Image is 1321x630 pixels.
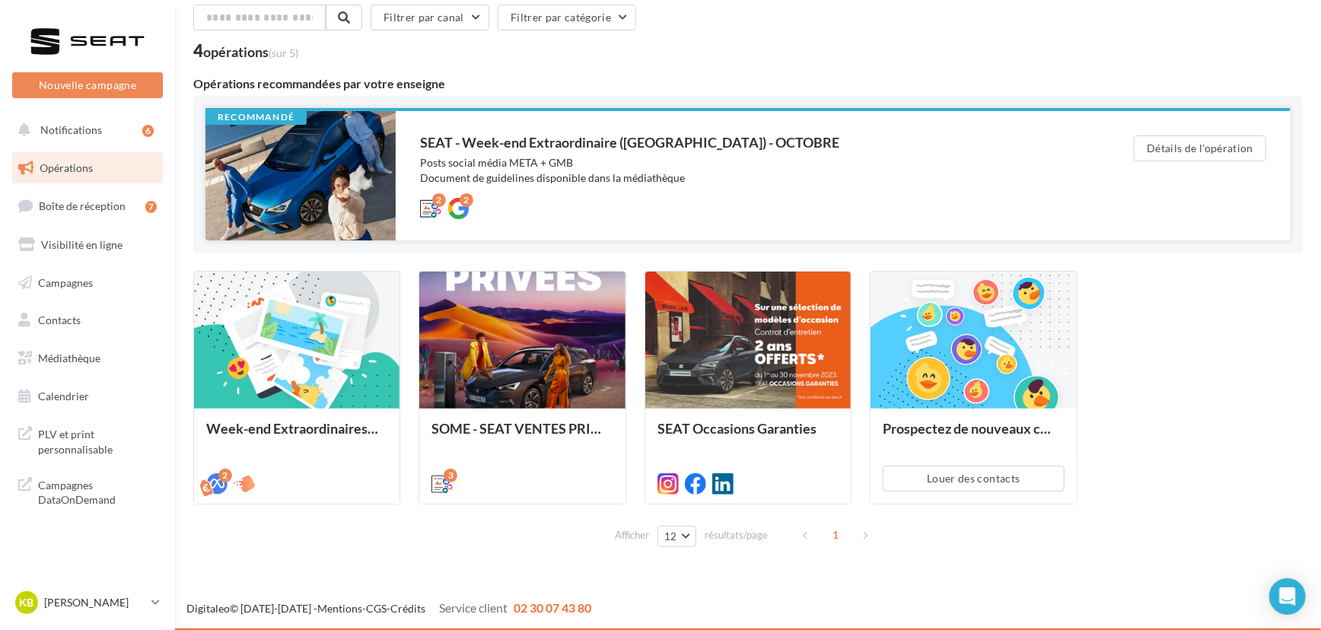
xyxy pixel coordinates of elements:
[498,5,636,30] button: Filtrer par catégorie
[44,595,145,610] p: [PERSON_NAME]
[9,267,166,299] a: Campagnes
[9,304,166,336] a: Contacts
[206,421,387,451] div: Week-end Extraordinaires Octobre 2025
[142,125,154,137] div: 6
[38,352,100,364] span: Médiathèque
[9,469,166,514] a: Campagnes DataOnDemand
[12,72,163,98] button: Nouvelle campagne
[883,466,1064,492] button: Louer des contacts
[657,421,839,451] div: SEAT Occasions Garanties
[38,275,93,288] span: Campagnes
[366,602,387,615] a: CGS
[203,45,298,59] div: opérations
[444,469,457,482] div: 3
[9,229,166,261] a: Visibilité en ligne
[371,5,489,30] button: Filtrer par canal
[460,193,473,207] div: 2
[432,193,446,207] div: 2
[883,421,1064,451] div: Prospectez de nouveaux contacts
[824,523,848,547] span: 1
[38,313,81,326] span: Contacts
[38,475,157,508] span: Campagnes DataOnDemand
[9,114,160,146] button: Notifications 6
[9,152,166,184] a: Opérations
[193,43,298,59] div: 4
[420,135,1073,149] div: SEAT - Week-end Extraordinaire ([GEOGRAPHIC_DATA]) - OCTOBRE
[41,238,123,251] span: Visibilité en ligne
[431,421,613,451] div: SOME - SEAT VENTES PRIVEES
[9,189,166,222] a: Boîte de réception7
[615,528,649,542] span: Afficher
[514,600,591,615] span: 02 30 07 43 80
[1134,135,1266,161] button: Détails de l'opération
[39,199,126,212] span: Boîte de réception
[390,602,425,615] a: Crédits
[269,46,298,59] span: (sur 5)
[20,595,34,610] span: KB
[193,78,1303,90] div: Opérations recommandées par votre enseigne
[145,201,157,213] div: 7
[705,528,768,542] span: résultats/page
[186,602,230,615] a: Digitaleo
[40,161,93,174] span: Opérations
[9,380,166,412] a: Calendrier
[420,155,1073,186] div: Posts social média META + GMB Document de guidelines disponible dans la médiathèque
[1269,578,1306,615] div: Open Intercom Messenger
[657,526,696,547] button: 12
[12,588,163,617] a: KB [PERSON_NAME]
[186,602,591,615] span: © [DATE]-[DATE] - - -
[218,469,232,482] div: 2
[317,602,362,615] a: Mentions
[38,424,157,457] span: PLV et print personnalisable
[9,342,166,374] a: Médiathèque
[40,123,102,136] span: Notifications
[439,600,508,615] span: Service client
[664,530,677,542] span: 12
[38,390,89,402] span: Calendrier
[9,418,166,463] a: PLV et print personnalisable
[205,111,307,125] div: Recommandé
